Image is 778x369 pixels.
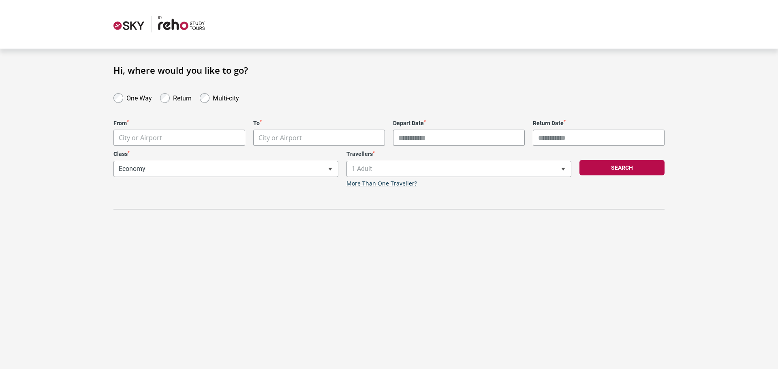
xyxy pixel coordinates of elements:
[114,130,245,146] span: City or Airport
[346,151,571,158] label: Travellers
[213,92,239,102] label: Multi-city
[126,92,152,102] label: One Way
[253,120,385,127] label: To
[113,161,338,177] span: Economy
[114,161,338,177] span: Economy
[113,120,245,127] label: From
[393,120,525,127] label: Depart Date
[259,133,302,142] span: City or Airport
[253,130,385,146] span: City or Airport
[347,161,571,177] span: 1 Adult
[173,92,192,102] label: Return
[113,151,338,158] label: Class
[254,130,385,146] span: City or Airport
[119,133,162,142] span: City or Airport
[346,180,417,187] a: More Than One Traveller?
[113,65,665,75] h1: Hi, where would you like to go?
[533,120,665,127] label: Return Date
[579,160,665,175] button: Search
[346,161,571,177] span: 1 Adult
